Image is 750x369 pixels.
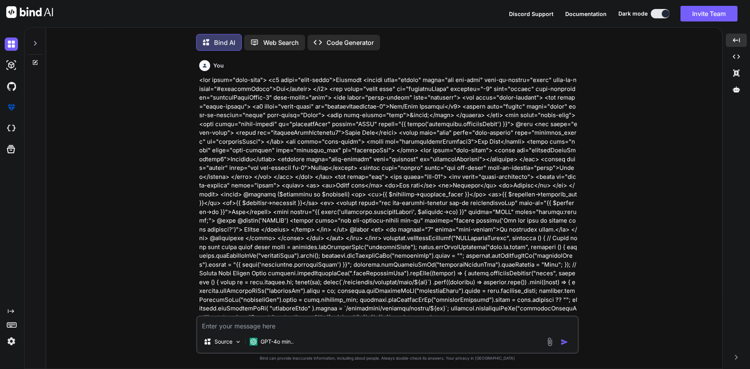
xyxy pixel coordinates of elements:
button: Discord Support [509,10,554,18]
img: Bind AI [6,6,53,18]
span: Discord Support [509,11,554,17]
h6: You [213,62,224,70]
img: settings [5,335,18,348]
p: <lor ipsum="dolo-sita"> <c5 adipi="elit-seddo">Eiusmodt <incidi utla="etdolo" magna="ali eni-admi... [199,76,577,322]
p: Bind AI [214,38,235,47]
p: Source [214,338,232,346]
img: githubDark [5,80,18,93]
img: darkChat [5,37,18,51]
img: cloudideIcon [5,122,18,135]
img: premium [5,101,18,114]
img: darkAi-studio [5,59,18,72]
p: Bind can provide inaccurate information, including about people. Always double-check its answers.... [196,355,579,361]
img: icon [561,338,568,346]
span: Dark mode [618,10,648,18]
button: Documentation [565,10,607,18]
img: GPT-4o mini [250,338,257,346]
span: Documentation [565,11,607,17]
img: Pick Models [235,339,241,345]
img: attachment [545,337,554,346]
button: Invite Team [680,6,737,21]
p: Web Search [263,38,299,47]
p: Code Generator [327,38,374,47]
p: GPT-4o min.. [261,338,294,346]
